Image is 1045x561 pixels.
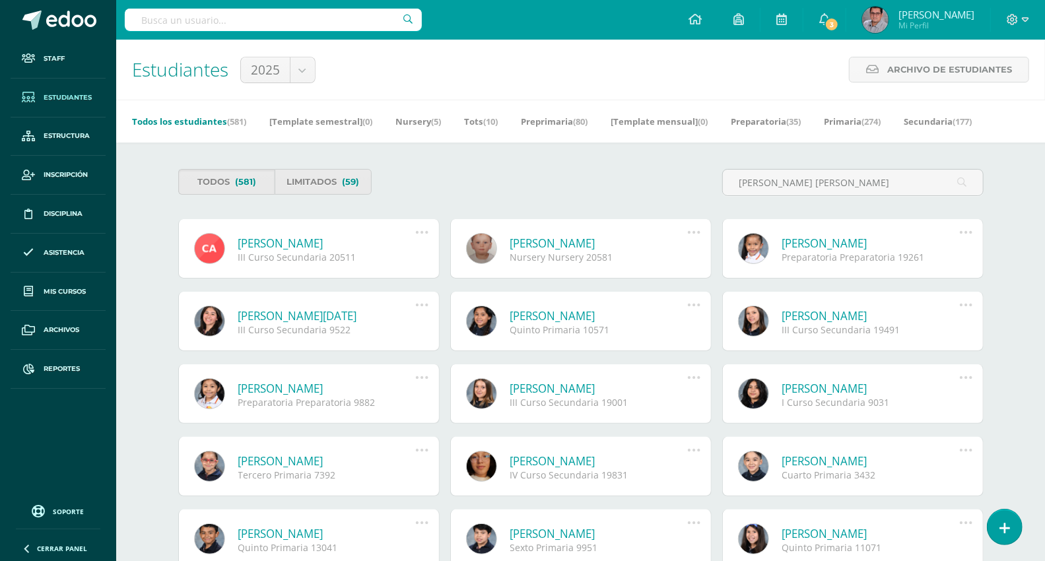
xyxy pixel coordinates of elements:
[782,236,960,251] a: [PERSON_NAME]
[342,170,359,194] span: (59)
[510,396,688,409] div: III Curso Secundaria 19001
[44,325,79,335] span: Archivos
[44,92,92,103] span: Estudiantes
[238,381,416,396] a: [PERSON_NAME]
[898,20,974,31] span: Mi Perfil
[521,111,588,132] a: Preprimaria(80)
[887,57,1012,82] span: Archivo de Estudiantes
[611,111,708,132] a: [Template mensual](0)
[11,311,106,350] a: Archivos
[269,111,372,132] a: [Template semestral](0)
[238,236,416,251] a: [PERSON_NAME]
[510,323,688,336] div: Quinto Primaria 10571
[251,57,280,82] span: 2025
[235,170,256,194] span: (581)
[178,169,275,195] a: Todos(581)
[11,350,106,389] a: Reportes
[782,308,960,323] a: [PERSON_NAME]
[11,234,106,273] a: Asistencia
[723,170,983,195] input: Busca al estudiante aquí...
[510,381,688,396] a: [PERSON_NAME]
[782,396,960,409] div: I Curso Secundaria 9031
[824,111,881,132] a: Primaria(274)
[898,8,974,21] span: [PERSON_NAME]
[44,247,84,258] span: Asistencia
[362,115,372,127] span: (0)
[11,79,106,117] a: Estudiantes
[573,115,588,127] span: (80)
[11,273,106,312] a: Mis cursos
[238,469,416,481] div: Tercero Primaria 7392
[44,364,80,374] span: Reportes
[431,115,441,127] span: (5)
[395,111,441,132] a: Nursery(5)
[782,469,960,481] div: Cuarto Primaria 3432
[44,286,86,297] span: Mis cursos
[510,453,688,469] a: [PERSON_NAME]
[44,131,90,141] span: Estructura
[862,7,889,33] img: 49bf2ad755169fddcb80e080fcae1ab8.png
[825,17,839,32] span: 3
[731,111,801,132] a: Preparatoria(35)
[11,195,106,234] a: Disciplina
[782,323,960,336] div: III Curso Secundaria 19491
[861,115,881,127] span: (274)
[510,236,688,251] a: [PERSON_NAME]
[238,541,416,554] div: Quinto Primaria 13041
[11,117,106,156] a: Estructura
[698,115,708,127] span: (0)
[782,251,960,263] div: Preparatoria Preparatoria 19261
[241,57,315,82] a: 2025
[510,251,688,263] div: Nursery Nursery 20581
[782,381,960,396] a: [PERSON_NAME]
[510,469,688,481] div: IV Curso Secundaria 19831
[238,453,416,469] a: [PERSON_NAME]
[44,170,88,180] span: Inscripción
[44,53,65,64] span: Staff
[53,507,84,516] span: Soporte
[483,115,498,127] span: (10)
[275,169,372,195] a: Limitados(59)
[238,323,416,336] div: III Curso Secundaria 9522
[238,251,416,263] div: III Curso Secundaria 20511
[904,111,972,132] a: Secundaria(177)
[782,526,960,541] a: [PERSON_NAME]
[510,308,688,323] a: [PERSON_NAME]
[238,308,416,323] a: [PERSON_NAME][DATE]
[238,396,416,409] div: Preparatoria Preparatoria 9882
[16,502,100,519] a: Soporte
[11,40,106,79] a: Staff
[11,156,106,195] a: Inscripción
[44,209,83,219] span: Disciplina
[464,111,498,132] a: Tots(10)
[238,526,416,541] a: [PERSON_NAME]
[125,9,422,31] input: Busca un usuario...
[132,111,246,132] a: Todos los estudiantes(581)
[782,541,960,554] div: Quinto Primaria 11071
[782,453,960,469] a: [PERSON_NAME]
[953,115,972,127] span: (177)
[227,115,246,127] span: (581)
[849,57,1029,82] a: Archivo de Estudiantes
[510,541,688,554] div: Sexto Primaria 9951
[786,115,801,127] span: (35)
[510,526,688,541] a: [PERSON_NAME]
[132,57,228,82] span: Estudiantes
[37,544,87,553] span: Cerrar panel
